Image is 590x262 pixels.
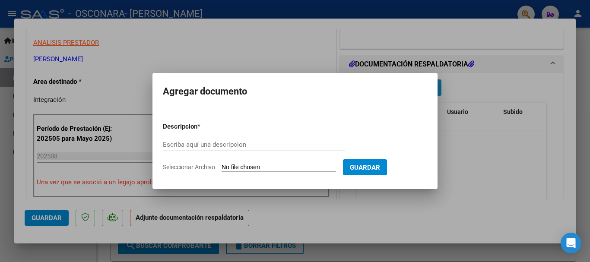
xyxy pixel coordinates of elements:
span: Guardar [350,164,380,171]
h2: Agregar documento [163,83,427,100]
p: Descripcion [163,122,242,132]
span: Seleccionar Archivo [163,164,215,170]
div: Open Intercom Messenger [561,233,581,253]
button: Guardar [343,159,387,175]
